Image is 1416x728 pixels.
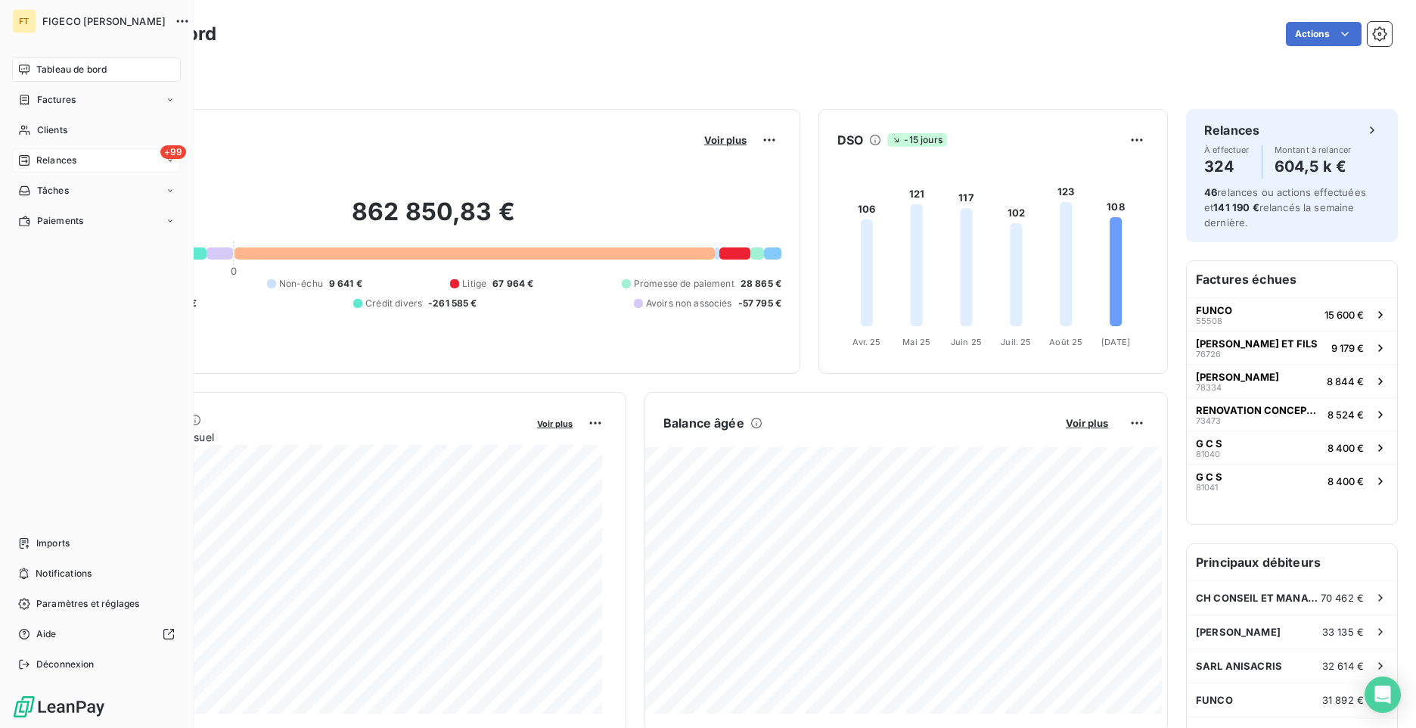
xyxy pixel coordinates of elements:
button: Voir plus [533,416,577,430]
span: Tableau de bord [36,63,107,76]
span: 9 641 € [329,277,362,291]
div: Open Intercom Messenger [1365,677,1401,713]
span: 55508 [1196,316,1222,325]
span: 78334 [1196,383,1222,392]
tspan: Avr. 25 [852,337,880,347]
img: Logo LeanPay [12,695,106,719]
span: [PERSON_NAME] ET FILS [1196,338,1318,350]
h6: Balance âgée [663,414,744,432]
button: Voir plus [1061,416,1113,430]
span: 46 [1204,186,1217,198]
span: Déconnexion [36,658,95,671]
tspan: Août 25 [1049,337,1082,347]
span: FUNCO [1196,694,1233,706]
span: G C S [1196,437,1222,450]
span: 32 614 € [1322,660,1364,672]
span: Voir plus [704,134,747,146]
button: [PERSON_NAME]783348 844 € [1187,364,1397,397]
tspan: Juil. 25 [1001,337,1031,347]
span: Paiements [37,214,83,228]
span: -261 585 € [428,297,477,310]
span: relances ou actions effectuées et relancés la semaine dernière. [1204,186,1366,229]
h4: 324 [1204,154,1250,179]
span: 76726 [1196,350,1221,359]
span: Voir plus [1066,417,1108,429]
h6: Relances [1204,121,1259,139]
button: RENOVATION CONCEPT INGENIERIE734738 524 € [1187,397,1397,431]
span: 31 892 € [1322,694,1364,706]
span: 0 [231,265,237,277]
span: [PERSON_NAME] [1196,371,1279,383]
span: Non-échu [279,277,323,291]
span: 9 179 € [1331,342,1364,354]
span: FUNCO [1196,304,1232,316]
span: 141 190 € [1213,201,1259,213]
span: 33 135 € [1322,626,1364,638]
span: Promesse de paiement [634,277,734,291]
span: Notifications [36,567,92,580]
span: Relances [36,154,76,167]
span: +99 [160,145,186,159]
button: Voir plus [700,133,751,147]
span: Aide [36,627,57,641]
tspan: [DATE] [1101,337,1130,347]
div: FT [12,9,36,33]
span: 15 600 € [1324,309,1364,321]
button: G C S810418 400 € [1187,464,1397,497]
h6: DSO [837,131,863,149]
button: [PERSON_NAME] ET FILS767269 179 € [1187,331,1397,364]
span: Tâches [37,184,69,198]
h2: 862 850,83 € [85,197,781,242]
span: 81041 [1196,483,1218,492]
span: 67 964 € [492,277,533,291]
tspan: Juin 25 [951,337,982,347]
span: 8 400 € [1327,475,1364,487]
span: 81040 [1196,450,1220,459]
button: G C S810408 400 € [1187,431,1397,464]
span: Chiffre d'affaires mensuel [85,429,526,445]
span: -15 jours [887,133,946,147]
span: FIGECO [PERSON_NAME] [42,15,166,27]
span: À effectuer [1204,145,1250,154]
span: -57 795 € [738,297,781,310]
span: Avoirs non associés [646,297,732,310]
span: RENOVATION CONCEPT INGENIERIE [1196,404,1321,416]
h4: 604,5 k € [1275,154,1352,179]
span: G C S [1196,471,1222,483]
span: Imports [36,537,70,550]
tspan: Mai 25 [902,337,930,347]
h6: Factures échues [1187,261,1397,297]
h6: Principaux débiteurs [1187,544,1397,580]
span: 70 462 € [1321,592,1364,604]
button: Actions [1286,22,1362,46]
span: 8 400 € [1327,442,1364,454]
span: CH CONSEIL ET MANAGEMENT [1196,592,1321,604]
span: Montant à relancer [1275,145,1352,154]
span: Voir plus [537,418,573,429]
span: Factures [37,93,76,107]
span: 8 844 € [1327,375,1364,387]
span: [PERSON_NAME] [1196,626,1281,638]
span: Clients [37,123,67,137]
a: Aide [12,622,181,646]
span: 8 524 € [1327,409,1364,421]
span: 28 865 € [741,277,781,291]
span: SARL ANISACRIS [1196,660,1282,672]
span: Paramètres et réglages [36,597,139,611]
span: 73473 [1196,416,1221,425]
span: Litige [462,277,486,291]
button: FUNCO5550815 600 € [1187,297,1397,331]
span: Crédit divers [365,297,422,310]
